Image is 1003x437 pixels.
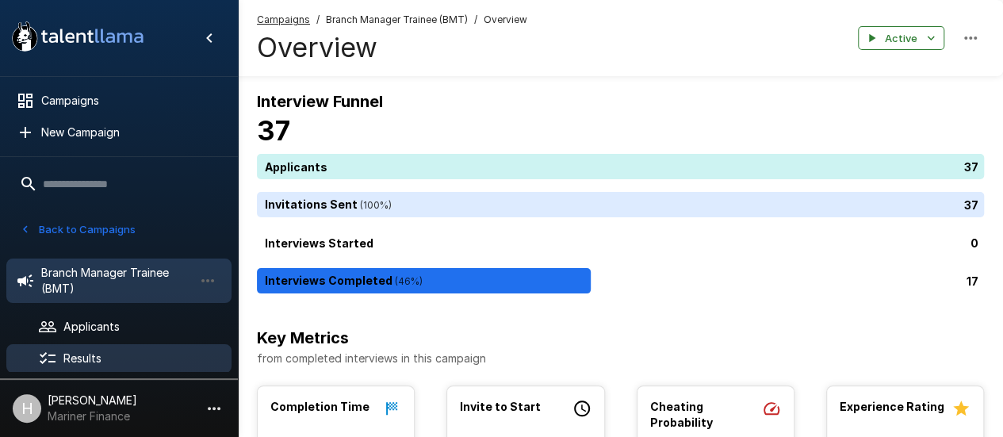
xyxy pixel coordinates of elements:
[270,400,369,413] b: Completion Time
[257,13,310,25] u: Campaigns
[970,235,978,251] p: 0
[484,12,527,28] span: Overview
[257,328,349,347] b: Key Metrics
[650,400,713,429] b: Cheating Probability
[257,351,984,366] p: from completed interviews in this campaign
[460,400,541,413] b: Invite to Start
[316,12,320,28] span: /
[964,159,978,175] p: 37
[964,197,978,213] p: 37
[257,92,383,111] b: Interview Funnel
[858,26,944,51] button: Active
[967,273,978,289] p: 17
[257,31,527,64] h4: Overview
[326,12,468,28] span: Branch Manager Trainee (BMT)
[474,12,477,28] span: /
[257,114,290,147] b: 37
[840,400,944,413] b: Experience Rating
